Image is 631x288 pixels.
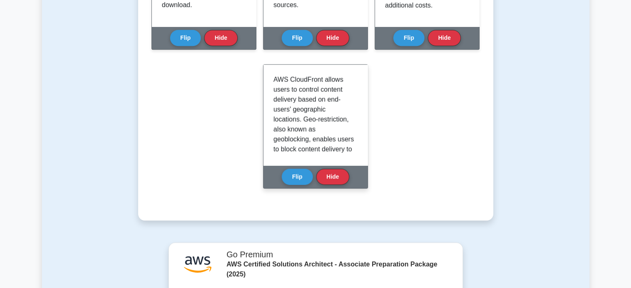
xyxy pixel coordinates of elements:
button: Flip [282,169,313,185]
button: Hide [428,30,461,46]
button: Hide [316,169,349,185]
button: Flip [170,30,201,46]
button: Flip [282,30,313,46]
button: Hide [204,30,237,46]
button: Hide [316,30,349,46]
button: Flip [393,30,424,46]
